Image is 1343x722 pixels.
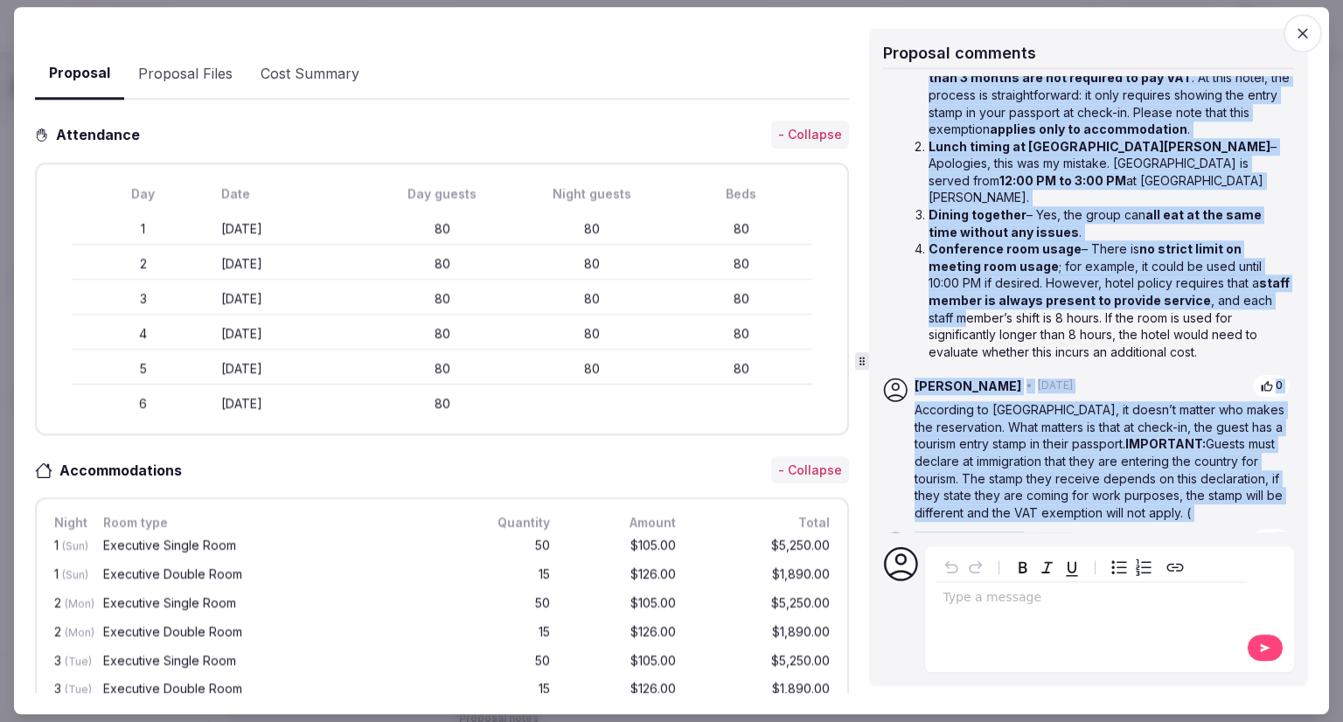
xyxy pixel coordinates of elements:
[51,514,86,533] div: Night
[693,514,833,533] div: Total
[567,537,679,559] div: $105.00
[49,124,154,145] h3: Attendance
[929,241,1291,361] li: – There is ; for example, it could be used until 10:00 PM if desired. However, hotel policy requi...
[470,680,553,702] div: 15
[470,537,553,559] div: 50
[51,565,86,587] div: 1
[520,360,663,378] div: 80
[929,207,1262,240] strong: all eat at the same time without any issues
[72,360,214,378] div: 5
[520,220,663,238] div: 80
[470,622,553,644] div: 15
[567,622,679,644] div: $126.00
[1131,556,1156,580] button: Numbered list
[72,255,214,273] div: 2
[470,514,553,533] div: Quantity
[51,622,86,644] div: 2
[103,597,452,609] div: Executive Single Room
[371,395,513,413] div: 80
[670,360,812,378] div: 80
[936,583,1247,618] div: editable markdown
[693,537,833,559] div: $5,250.00
[990,121,1187,136] strong: applies only to accommodation
[371,185,513,203] div: Day guests
[221,255,364,273] div: [DATE]
[51,680,86,702] div: 3
[35,49,124,101] button: Proposal
[65,626,94,639] span: (Mon)
[72,185,214,203] div: Day
[567,594,679,615] div: $105.00
[771,456,849,484] button: - Collapse
[1252,529,1291,552] button: 0
[693,565,833,587] div: $1,890.00
[247,49,373,100] button: Cost Summary
[100,514,456,533] div: Room type
[520,255,663,273] div: 80
[670,325,812,343] div: 80
[103,655,452,667] div: Executive Single Room
[221,360,364,378] div: [DATE]
[929,35,1291,138] li: – The hotel has confirmed that . At this hotel, the process is straightforward: it only requires ...
[1163,556,1187,580] button: Create link
[371,325,513,343] div: 80
[371,220,513,238] div: 80
[65,655,92,668] span: (Tue)
[693,622,833,644] div: $1,890.00
[670,290,812,308] div: 80
[124,49,247,100] button: Proposal Files
[929,138,1291,206] li: – Apologies, this was my mistake. [GEOGRAPHIC_DATA] is served from at [GEOGRAPHIC_DATA][PERSON_NA...
[915,378,1021,395] span: [PERSON_NAME]
[771,121,849,149] button: - Collapse
[693,680,833,702] div: $1,890.00
[567,651,679,673] div: $105.00
[1038,379,1073,394] span: [DATE]
[520,325,663,343] div: 80
[1252,375,1291,399] button: 0
[103,626,452,638] div: Executive Double Room
[520,290,663,308] div: 80
[371,360,513,378] div: 80
[929,207,1026,222] strong: Dining together
[1026,533,1033,548] span: •
[1035,556,1060,580] button: Italic
[1038,533,1073,548] span: [DATE]
[520,185,663,203] div: Night guests
[470,651,553,673] div: 50
[1026,379,1033,394] span: •
[999,173,1126,188] strong: 12:00 PM to 3:00 PM
[221,395,364,413] div: [DATE]
[62,568,88,581] span: (Sun)
[72,290,214,308] div: 3
[371,255,513,273] div: 80
[470,565,553,587] div: 15
[670,255,812,273] div: 80
[65,597,94,610] span: (Mon)
[221,325,364,343] div: [DATE]
[103,684,452,696] div: Executive Double Room
[670,185,812,203] div: Beds
[915,401,1291,521] p: According to [GEOGRAPHIC_DATA], it doesn’t matter who makes the reservation. What matters is that...
[221,290,364,308] div: [DATE]
[567,565,679,587] div: $126.00
[670,220,812,238] div: 80
[1276,533,1283,548] span: 0
[693,651,833,673] div: $5,250.00
[929,242,1242,274] strong: no strict limit on meeting room usage
[1276,379,1283,394] span: 0
[1107,556,1156,580] div: toggle group
[915,531,1021,549] span: [PERSON_NAME]
[1011,556,1035,580] button: Bold
[103,540,452,552] div: Executive Single Room
[221,220,364,238] div: [DATE]
[1107,556,1131,580] button: Bulleted list
[52,460,199,481] h3: Accommodations
[693,594,833,615] div: $5,250.00
[883,44,1036,62] span: Proposal comments
[72,325,214,343] div: 4
[567,680,679,702] div: $126.00
[470,594,553,615] div: 50
[62,540,88,553] span: (Sun)
[65,684,92,697] span: (Tue)
[929,206,1291,240] li: – Yes, the group can .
